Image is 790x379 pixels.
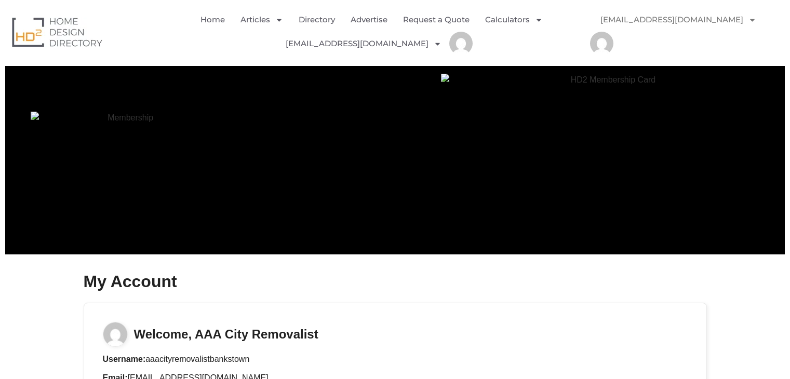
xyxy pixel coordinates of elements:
[351,8,387,32] a: Advertise
[299,8,335,32] a: Directory
[590,8,767,32] a: [EMAIL_ADDRESS][DOMAIN_NAME]
[286,32,441,56] a: [EMAIL_ADDRESS][DOMAIN_NAME]
[441,74,777,254] img: HD2 Membership Card
[84,303,706,347] h3: Welcome, AAA City Removalist
[200,8,225,32] a: Home
[403,8,470,32] a: Request a Quote
[84,270,707,293] h2: My Account
[161,8,590,56] nav: Menu
[31,112,222,193] img: Membership
[485,8,543,32] a: Calculators
[103,355,146,363] strong: Username:
[240,8,283,32] a: Articles
[590,32,613,55] img: AAA City Removalist
[590,8,782,55] nav: Menu
[103,353,688,366] li: aaacityremovalistbankstown
[449,32,473,55] img: AAA City Removalist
